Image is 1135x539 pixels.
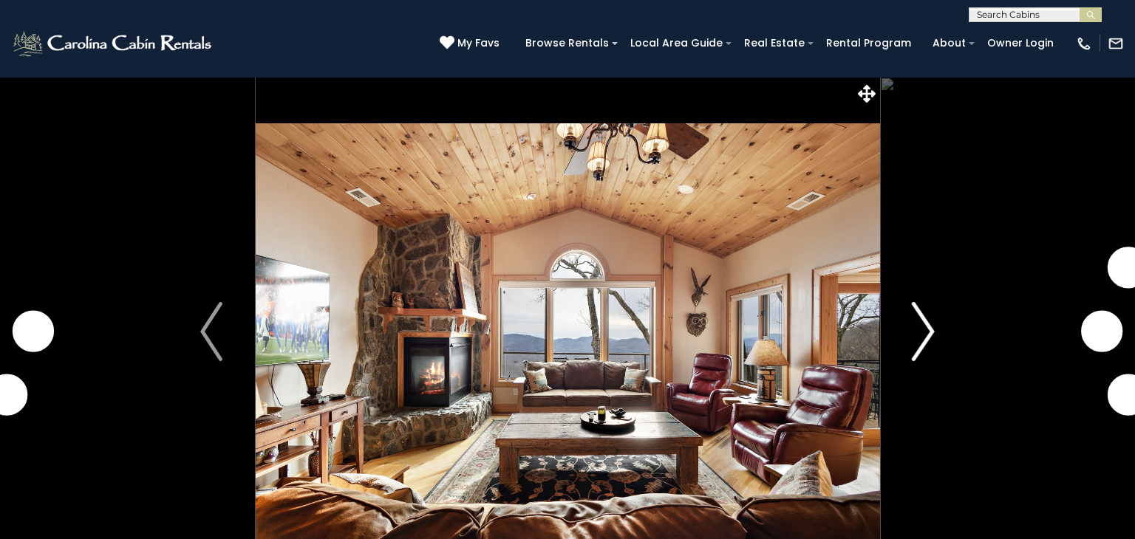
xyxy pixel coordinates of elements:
a: Browse Rentals [518,32,616,55]
a: Local Area Guide [623,32,730,55]
img: White-1-2.png [11,29,216,58]
a: Rental Program [819,32,918,55]
a: Owner Login [980,32,1061,55]
a: Real Estate [737,32,812,55]
img: mail-regular-white.png [1108,35,1124,52]
span: My Favs [457,35,500,51]
a: My Favs [440,35,503,52]
img: phone-regular-white.png [1076,35,1092,52]
img: arrow [200,302,222,361]
img: arrow [913,302,935,361]
a: About [925,32,973,55]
